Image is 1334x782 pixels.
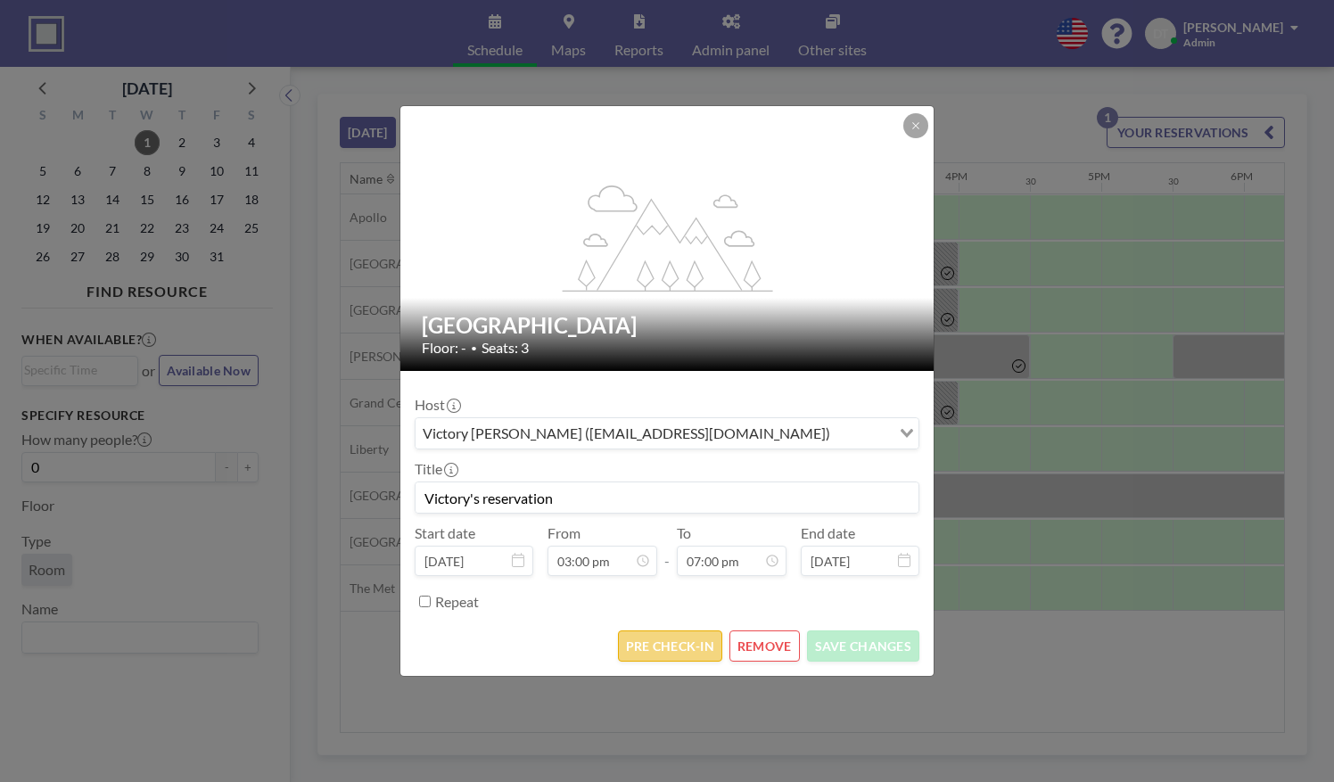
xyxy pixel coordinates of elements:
[416,482,918,513] input: (No title)
[801,524,855,542] label: End date
[677,524,691,542] label: To
[807,630,919,662] button: SAVE CHANGES
[415,524,475,542] label: Start date
[422,312,914,339] h2: [GEOGRAPHIC_DATA]
[416,418,918,449] div: Search for option
[415,460,457,478] label: Title
[548,524,581,542] label: From
[836,422,889,445] input: Search for option
[729,630,800,662] button: REMOVE
[618,630,722,662] button: PRE CHECK-IN
[482,339,529,357] span: Seats: 3
[664,531,670,570] span: -
[419,422,834,445] span: Victory [PERSON_NAME] ([EMAIL_ADDRESS][DOMAIN_NAME])
[415,396,459,414] label: Host
[435,593,479,611] label: Repeat
[422,339,466,357] span: Floor: -
[563,184,773,291] g: flex-grow: 1.2;
[471,342,477,355] span: •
